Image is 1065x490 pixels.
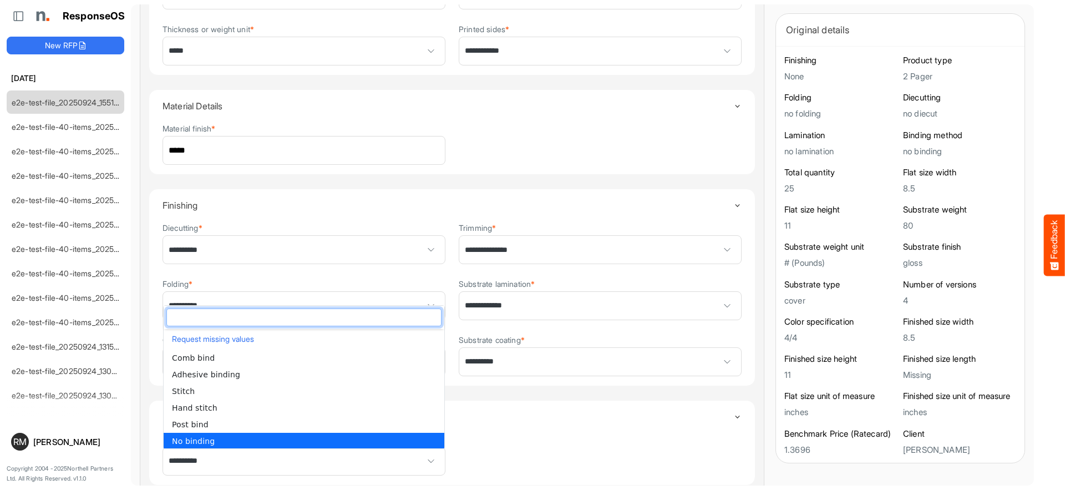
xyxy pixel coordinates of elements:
[903,109,1016,118] h5: no diecut
[784,258,897,267] h5: # (Pounds)
[784,184,897,193] h5: 25
[784,167,897,178] h6: Total quantity
[784,279,897,290] h6: Substrate type
[903,184,1016,193] h5: 8.5
[459,224,496,232] label: Trimming
[786,22,1015,38] div: Original details
[163,412,733,422] h4: Bound Print
[33,438,120,446] div: [PERSON_NAME]
[784,333,897,342] h5: 4/4
[903,316,1016,327] h6: Finished size width
[784,316,897,327] h6: Color specification
[172,370,240,379] span: Adhesive binding
[903,370,1016,380] h5: Missing
[169,332,439,346] button: Request missing values
[784,204,897,215] h6: Flat size height
[163,336,226,344] label: Cover lamination
[903,241,1016,252] h6: Substrate finish
[12,269,160,278] a: e2e-test-file-40-items_20250924_132227
[903,428,1016,440] h6: Client
[784,55,897,66] h6: Finishing
[784,109,897,118] h5: no folding
[903,130,1016,141] h6: Binding method
[63,11,125,22] h1: ResponseOS
[7,72,124,84] h6: [DATE]
[903,353,1016,365] h6: Finished size length
[172,437,215,446] span: No binding
[172,420,209,429] span: Post bind
[12,366,125,376] a: e2e-test-file_20250924_130935
[163,280,192,288] label: Folding
[12,391,126,400] a: e2e-test-file_20250924_130824
[784,407,897,417] h5: inches
[167,309,441,326] input: dropdownlistfilter
[7,37,124,54] button: New RFP
[12,342,124,351] a: e2e-test-file_20250924_131520
[12,98,124,107] a: e2e-test-file_20250924_155154
[784,72,897,81] h5: None
[12,220,162,229] a: e2e-test-file-40-items_20250924_133443
[163,305,445,448] div: dropdownlist
[163,189,742,221] summary: Toggle content
[903,167,1016,178] h6: Flat size width
[1044,214,1065,276] button: Feedback
[12,122,163,132] a: e2e-test-file-40-items_20250924_154244
[784,391,897,402] h6: Flat size unit of measure
[784,241,897,252] h6: Substrate weight unit
[903,92,1016,103] h6: Diecutting
[172,353,215,362] span: Comb bind
[12,244,161,254] a: e2e-test-file-40-items_20250924_132534
[903,391,1016,402] h6: Finished size unit of measure
[459,25,509,33] label: Printed sides
[172,387,195,396] span: Stitch
[12,147,158,156] a: e2e-test-file-40-items_20250924_154112
[7,464,124,483] p: Copyright 2004 - 2025 Northell Partners Ltd. All Rights Reserved. v 1.1.0
[784,147,897,156] h5: no lamination
[13,437,27,446] span: RM
[12,317,159,327] a: e2e-test-file-40-items_20250924_131750
[163,90,742,122] summary: Toggle content
[31,5,53,27] img: Northell
[903,445,1016,454] h5: [PERSON_NAME]
[784,428,897,440] h6: Benchmark Price (Ratecard)
[172,403,217,412] span: Hand stitch
[903,72,1016,81] h5: 2 Pager
[784,92,897,103] h6: Folding
[163,124,216,133] label: Material finish
[163,101,733,111] h4: Material Details
[903,333,1016,342] h5: 8.5
[903,296,1016,305] h5: 4
[903,258,1016,267] h5: gloss
[459,280,535,288] label: Substrate lamination
[163,200,733,210] h4: Finishing
[784,221,897,230] h5: 11
[784,296,897,305] h5: cover
[163,224,202,232] label: Diecutting
[12,171,160,180] a: e2e-test-file-40-items_20250924_152927
[784,370,897,380] h5: 11
[784,353,897,365] h6: Finished size height
[903,147,1016,156] h5: no binding
[903,407,1016,417] h5: inches
[12,293,161,302] a: e2e-test-file-40-items_20250924_132033
[163,435,222,443] label: Binding method
[784,130,897,141] h6: Lamination
[163,25,254,33] label: Thickness or weight unit
[903,204,1016,215] h6: Substrate weight
[903,55,1016,66] h6: Product type
[12,195,161,205] a: e2e-test-file-40-items_20250924_134702
[903,279,1016,290] h6: Number of versions
[163,401,742,433] summary: Toggle content
[459,336,525,344] label: Substrate coating
[784,445,897,454] h5: 1.3696
[903,221,1016,230] h5: 80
